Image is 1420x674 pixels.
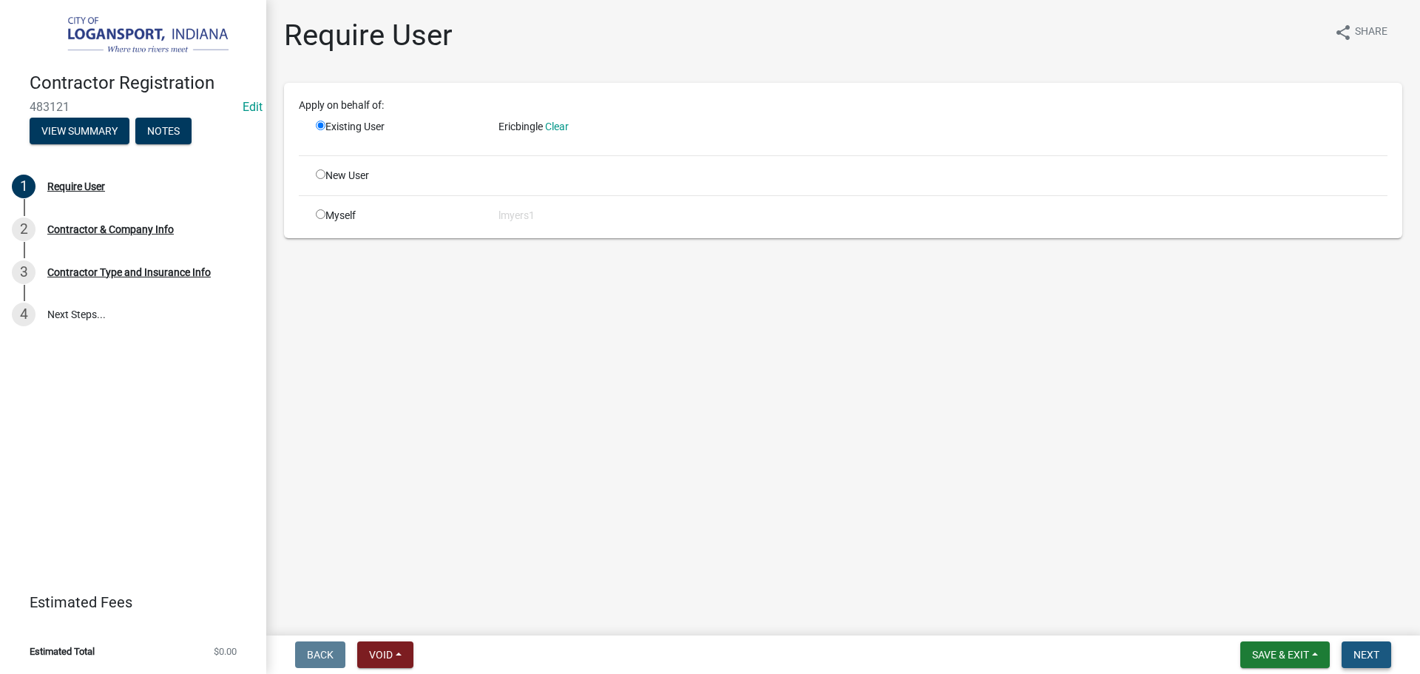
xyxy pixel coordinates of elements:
a: Edit [243,100,263,114]
wm-modal-confirm: Edit Application Number [243,100,263,114]
div: Contractor & Company Info [47,224,174,235]
i: share [1334,24,1352,41]
img: City of Logansport, Indiana [30,16,243,57]
span: Next [1353,649,1379,661]
div: 4 [12,303,35,326]
span: $0.00 [214,647,237,656]
h4: Contractor Registration [30,73,254,94]
wm-modal-confirm: Summary [30,126,129,138]
div: Myself [305,208,487,223]
span: Back [307,649,334,661]
span: Share [1355,24,1387,41]
button: Void [357,641,413,668]
div: New User [305,168,487,183]
div: Apply on behalf of: [288,98,1399,113]
span: Void [369,649,393,661]
div: 1 [12,175,35,198]
div: Contractor Type and Insurance Info [47,267,211,277]
span: Save & Exit [1252,649,1309,661]
div: Existing User [305,119,487,144]
button: Next [1342,641,1391,668]
span: Ericbingle [498,121,543,132]
button: shareShare [1322,18,1399,47]
a: Estimated Fees [12,587,243,617]
div: 2 [12,218,35,241]
span: 483121 [30,100,237,114]
button: Notes [135,118,192,144]
button: Save & Exit [1240,641,1330,668]
button: Back [295,641,345,668]
div: 3 [12,260,35,284]
span: Estimated Total [30,647,95,656]
a: Clear [545,121,569,132]
wm-modal-confirm: Notes [135,126,192,138]
div: Require User [47,181,105,192]
button: View Summary [30,118,129,144]
h1: Require User [284,18,453,53]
